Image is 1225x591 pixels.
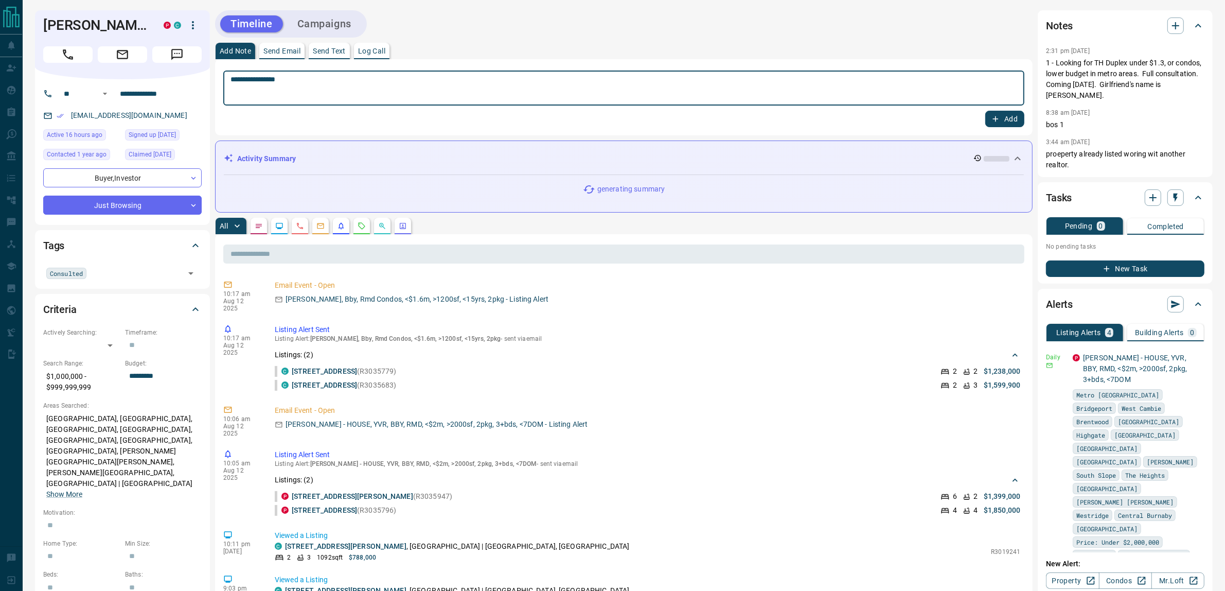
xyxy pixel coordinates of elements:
svg: Requests [358,222,366,230]
p: proeperty already listed woring wit another realtor. [1046,149,1204,170]
span: Bridgeport [1076,403,1112,413]
a: [PERSON_NAME] - HOUSE, YVR, BBY, RMD, <$2m, >2000sf, 2pkg, 3+bds, <7DOM [1083,354,1187,384]
p: 1092 sqft [317,553,343,562]
div: property.ca [281,493,289,500]
span: Highgate [1076,430,1105,440]
p: $1,599,900 [984,380,1020,391]
div: property.ca [1073,354,1080,361]
p: 4 [953,505,957,516]
p: New Alert: [1046,559,1204,569]
span: Central Burnaby [1118,510,1172,520]
h2: Alerts [1046,296,1073,312]
div: condos.ca [281,381,289,389]
p: (R3035796) [292,505,396,516]
button: Timeline [220,15,283,32]
p: Building Alerts [1135,329,1184,336]
p: 6 [953,491,957,502]
p: 2 [953,380,957,391]
p: [PERSON_NAME], Bby, Rmd Condos, <$1.6m, >1200sf, <15yrs, 2pkg - Listing Alert [286,294,548,305]
h2: Tags [43,237,64,254]
p: Budget: [125,359,202,368]
a: [STREET_ADDRESS][PERSON_NAME] [285,542,406,550]
p: Completed [1148,223,1184,230]
span: Active 16 hours ago [47,130,102,140]
p: 10:17 am [223,290,259,298]
a: [STREET_ADDRESS] [292,367,357,375]
p: Aug 12 2025 [223,298,259,312]
svg: Emails [316,222,325,230]
button: New Task [1046,260,1204,277]
p: All [220,222,228,230]
div: property.ca [281,507,289,514]
p: generating summary [597,184,665,195]
p: Aug 12 2025 [223,467,259,481]
span: The Heights [1125,470,1165,480]
p: Send Text [313,47,346,55]
a: Property [1046,572,1099,589]
p: Listing Alert Sent [275,324,1020,335]
h2: Criteria [43,301,77,318]
a: [EMAIL_ADDRESS][DOMAIN_NAME] [71,111,187,119]
p: , [GEOGRAPHIC_DATA] | [GEOGRAPHIC_DATA], [GEOGRAPHIC_DATA] [285,541,629,552]
button: Campaigns [287,15,362,32]
p: Listings: ( 2 ) [275,475,313,485]
h2: Notes [1046,18,1073,34]
span: Metro [GEOGRAPHIC_DATA] [1076,390,1159,400]
p: Activity Summary [237,153,296,164]
p: Listing Alerts [1056,329,1101,336]
svg: Lead Browsing Activity [275,222,283,230]
button: Open [99,88,111,100]
a: [STREET_ADDRESS] [292,506,357,514]
span: [PERSON_NAME] [PERSON_NAME] [1076,497,1174,507]
p: 4 [1107,329,1111,336]
div: Fri Mar 09 2018 [125,129,202,144]
span: [PERSON_NAME] [1147,457,1194,467]
svg: Agent Actions [399,222,407,230]
button: Show More [46,489,82,500]
div: condos.ca [281,368,289,375]
a: Mr.Loft [1151,572,1204,589]
span: West Cambie [1122,403,1161,413]
div: Mon Aug 11 2025 [43,129,120,144]
div: Listings: (2) [275,471,1020,490]
p: Beds: [43,570,120,579]
p: $1,399,000 [984,491,1020,502]
p: Listing Alert Sent [275,449,1020,460]
p: bos 1 [1046,119,1204,130]
span: Email [98,46,147,63]
p: Min Size: [125,539,202,548]
h1: [PERSON_NAME] [43,17,148,33]
div: property.ca [164,22,171,29]
p: $788,000 [349,553,376,562]
p: 10:11 pm [223,541,259,548]
div: Fri Aug 02 2024 [43,149,120,163]
p: No pending tasks [1046,239,1204,254]
div: Alerts [1046,292,1204,317]
div: Tags [43,233,202,258]
svg: Notes [255,222,263,230]
p: Home Type: [43,539,120,548]
div: Activity Summary [224,149,1024,168]
a: [STREET_ADDRESS] [292,381,357,389]
p: 2 [973,366,978,377]
p: Viewed a Listing [275,530,1020,541]
a: Condos [1099,572,1152,589]
p: Actively Searching: [43,328,120,337]
span: Call [43,46,93,63]
p: 3:44 am [DATE] [1046,138,1090,146]
p: Send Email [263,47,300,55]
p: $1,850,000 [984,505,1020,516]
p: [DATE] [223,548,259,555]
svg: Calls [296,222,304,230]
span: [GEOGRAPHIC_DATA] [1114,430,1176,440]
p: 1 - Looking for TH Duplex under $1.3, or condos, lower budget in metro areas. Full consultation. ... [1046,58,1204,101]
button: Add [985,111,1024,127]
div: condos.ca [174,22,181,29]
p: 4 [973,505,978,516]
p: Areas Searched: [43,401,202,410]
span: Consulted [50,268,83,279]
p: 0 [1099,222,1103,230]
span: Brentwood [1076,416,1109,427]
p: Add Note [220,47,251,55]
p: Aug 12 2025 [223,423,259,437]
